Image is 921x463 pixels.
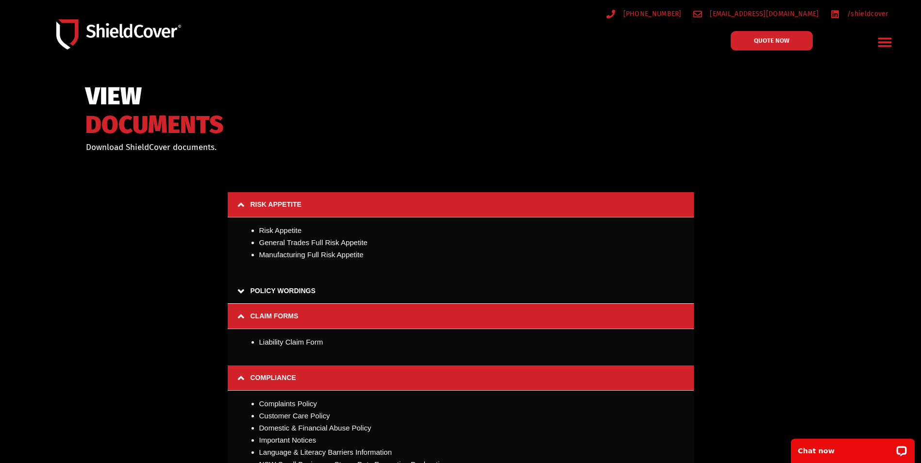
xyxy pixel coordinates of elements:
a: Complaints Policy [259,399,317,408]
span: QUOTE NOW [754,37,789,44]
a: [PHONE_NUMBER] [606,8,682,20]
span: VIEW [85,86,223,106]
a: Liability Claim Form [259,338,323,346]
a: Important Notices [259,436,317,444]
div: Menu Toggle [873,31,896,53]
a: Domestic & Financial Abuse Policy [259,424,371,432]
img: Shield-Cover-Underwriting-Australia-logo-full [56,19,181,50]
a: CLAIM FORMS [228,304,694,329]
span: [PHONE_NUMBER] [621,8,682,20]
iframe: LiveChat chat widget [785,432,921,463]
p: Download ShieldCover documents. [86,141,448,154]
a: COMPLIANCE [228,365,694,391]
a: RISK APPETITE [228,192,694,217]
a: Customer Care Policy [259,412,330,420]
a: [EMAIL_ADDRESS][DOMAIN_NAME] [693,8,819,20]
a: General Trades Full Risk Appetite [259,238,368,247]
span: /shieldcover [845,8,888,20]
span: [EMAIL_ADDRESS][DOMAIN_NAME] [707,8,819,20]
a: QUOTE NOW [731,31,813,50]
a: /shieldcover [831,8,888,20]
a: Language & Literacy Barriers Information [259,448,392,456]
a: POLICY WORDINGS [228,279,694,304]
a: Risk Appetite [259,226,302,234]
a: Manufacturing Full Risk Appetite [259,250,364,259]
